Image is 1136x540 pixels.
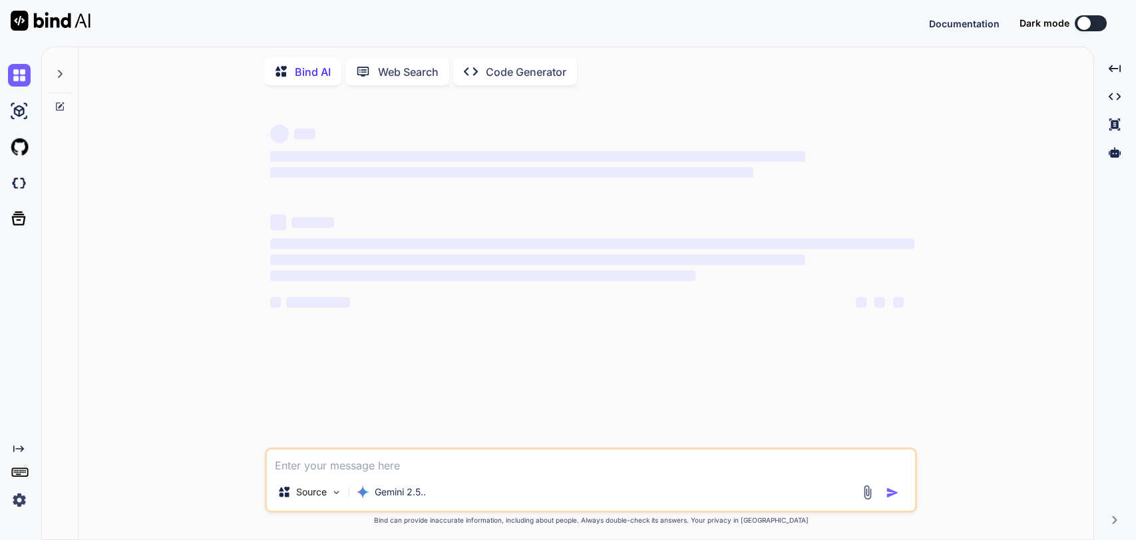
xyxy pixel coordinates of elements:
span: ‌ [270,167,753,178]
p: Source [296,485,327,499]
p: Bind AI [295,64,331,80]
img: darkCloudIdeIcon [8,172,31,194]
p: Code Generator [486,64,566,80]
span: Dark mode [1020,17,1069,30]
span: ‌ [294,129,315,139]
img: icon [886,486,899,499]
span: ‌ [270,125,289,143]
span: ‌ [270,238,914,249]
span: ‌ [270,214,286,230]
p: Gemini 2.5.. [375,485,426,499]
img: githubLight [8,136,31,158]
span: ‌ [270,254,805,265]
p: Web Search [378,64,439,80]
span: ‌ [856,297,866,308]
img: Bind AI [11,11,91,31]
span: ‌ [270,151,805,162]
img: ai-studio [8,100,31,123]
img: Gemini 2.5 Pro [356,485,369,499]
span: ‌ [874,297,885,308]
span: ‌ [893,297,904,308]
p: Bind can provide inaccurate information, including about people. Always double-check its answers.... [265,515,917,525]
span: ‌ [291,217,334,228]
button: Documentation [929,17,1000,31]
img: Pick Models [331,487,342,498]
img: chat [8,64,31,87]
span: ‌ [270,270,695,281]
img: attachment [860,485,875,500]
span: ‌ [286,297,350,308]
span: ‌ [270,297,281,308]
span: Documentation [929,18,1000,29]
img: settings [8,489,31,511]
